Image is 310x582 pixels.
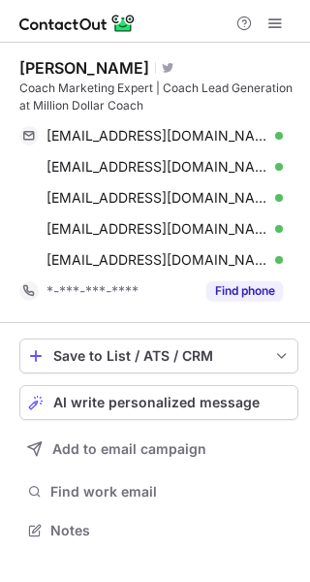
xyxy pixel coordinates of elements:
[46,251,268,269] span: [EMAIL_ADDRESS][DOMAIN_NAME]
[50,522,291,539] span: Notes
[19,432,298,467] button: Add to email campaign
[19,385,298,420] button: AI write personalized message
[19,12,136,35] img: ContactOut v5.3.10
[53,395,260,410] span: AI write personalized message
[46,220,268,238] span: [EMAIL_ADDRESS][DOMAIN_NAME]
[53,348,264,364] div: Save to List / ATS / CRM
[19,478,298,505] button: Find work email
[50,483,291,501] span: Find work email
[52,441,206,457] span: Add to email campaign
[19,58,149,78] div: [PERSON_NAME]
[19,339,298,373] button: save-profile-one-click
[46,158,268,176] span: [EMAIL_ADDRESS][DOMAIN_NAME]
[206,281,283,301] button: Reveal Button
[46,127,268,145] span: [EMAIL_ADDRESS][DOMAIN_NAME]
[19,80,298,114] div: Coach Marketing Expert | Coach Lead Generation at Million Dollar Coach
[46,189,268,207] span: [EMAIL_ADDRESS][DOMAIN_NAME]
[19,517,298,544] button: Notes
